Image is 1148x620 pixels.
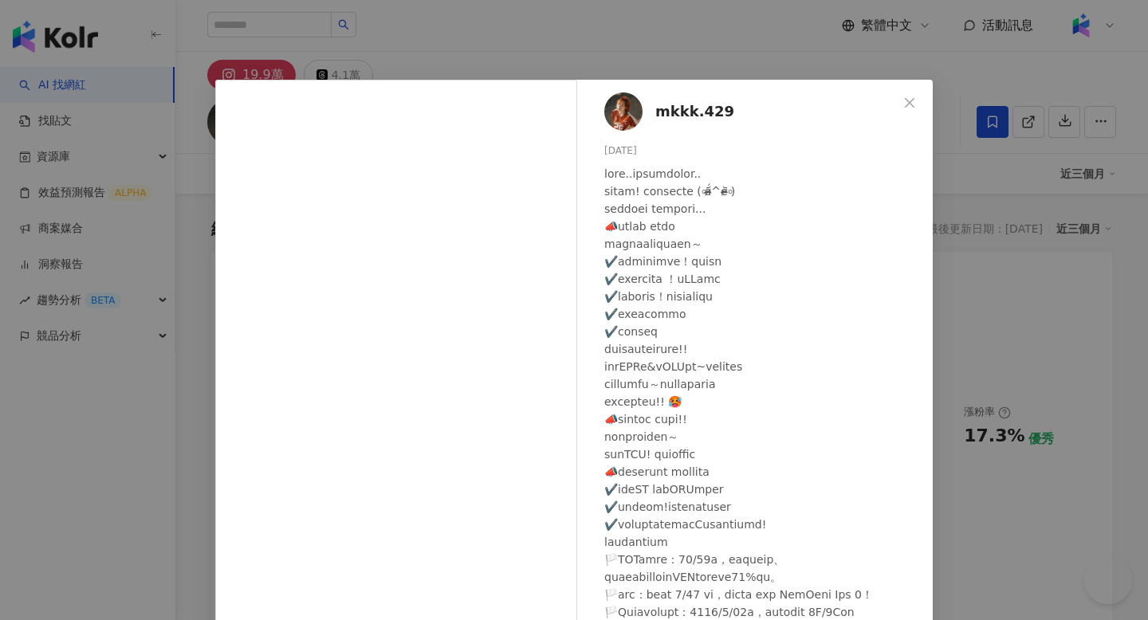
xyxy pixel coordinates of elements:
[894,87,926,119] button: Close
[604,92,898,131] a: KOL Avatarmkkk.429
[604,92,643,131] img: KOL Avatar
[903,96,916,109] span: close
[604,143,920,159] div: [DATE]
[655,100,734,123] span: mkkk.429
